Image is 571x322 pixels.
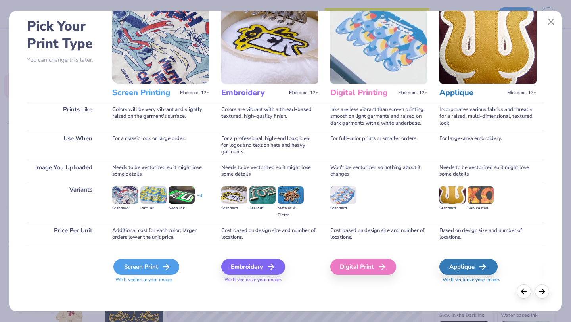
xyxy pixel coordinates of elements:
h3: Embroidery [221,88,286,98]
div: Additional cost for each color; larger orders lower the unit price. [112,223,209,245]
h3: Applique [439,88,504,98]
img: 3D Puff [249,186,276,204]
p: You can change this later. [27,57,100,63]
div: Screen Print [113,259,179,275]
img: Standard [221,186,247,204]
div: Embroidery [221,259,285,275]
div: + 3 [197,192,202,206]
div: Use When [27,131,100,160]
img: Neon Ink [169,186,195,204]
div: Prints Like [27,102,100,131]
div: Cost based on design size and number of locations. [330,223,427,245]
div: Incorporates various fabrics and threads for a raised, multi-dimensional, textured look. [439,102,537,131]
div: Variants [27,182,100,223]
div: Metallic & Glitter [278,205,304,218]
div: Colors are vibrant with a thread-based textured, high-quality finish. [221,102,318,131]
div: For large-area embroidery. [439,131,537,160]
img: Screen Printing [112,2,209,84]
div: Digital Print [330,259,396,275]
img: Metallic & Glitter [278,186,304,204]
div: 3D Puff [249,205,276,212]
span: Minimum: 12+ [180,90,209,96]
span: Minimum: 12+ [398,90,427,96]
div: For a professional, high-end look; ideal for logos and text on hats and heavy garments. [221,131,318,160]
span: Minimum: 12+ [289,90,318,96]
div: Based on design size and number of locations. [439,223,537,245]
h3: Screen Printing [112,88,177,98]
div: Puff Ink [140,205,167,212]
div: Needs to be vectorized so it might lose some details [221,160,318,182]
img: Digital Printing [330,2,427,84]
img: Standard [112,186,138,204]
div: Neon Ink [169,205,195,212]
img: Applique [439,2,537,84]
div: Image You Uploaded [27,160,100,182]
div: Price Per Unit [27,223,100,245]
div: Standard [221,205,247,212]
img: Embroidery [221,2,318,84]
div: Applique [439,259,498,275]
div: Standard [330,205,356,212]
div: For full-color prints or smaller orders. [330,131,427,160]
span: We'll vectorize your image. [221,276,318,283]
div: Colors will be very vibrant and slightly raised on the garment's surface. [112,102,209,131]
h2: Pick Your Print Type [27,17,100,52]
img: Standard [330,186,356,204]
div: Standard [112,205,138,212]
div: Needs to be vectorized so it might lose some details [439,160,537,182]
div: Cost based on design size and number of locations. [221,223,318,245]
span: Minimum: 12+ [507,90,537,96]
button: Close [544,14,559,29]
div: Needs to be vectorized so it might lose some details [112,160,209,182]
div: For a classic look or large order. [112,131,209,160]
div: Inks are less vibrant than screen printing; smooth on light garments and raised on dark garments ... [330,102,427,131]
h3: Digital Printing [330,88,395,98]
div: Standard [439,205,466,212]
img: Standard [439,186,466,204]
img: Sublimated [468,186,494,204]
span: We'll vectorize your image. [439,276,537,283]
div: Won't be vectorized so nothing about it changes [330,160,427,182]
div: Sublimated [468,205,494,212]
span: We'll vectorize your image. [112,276,209,283]
img: Puff Ink [140,186,167,204]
